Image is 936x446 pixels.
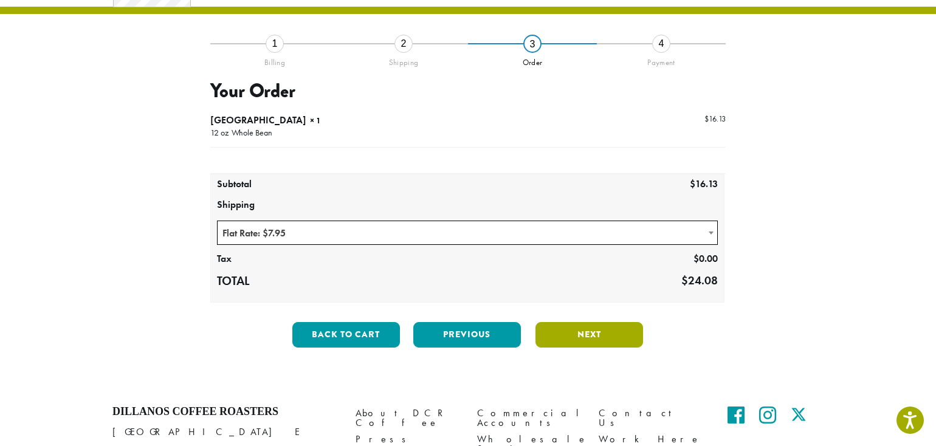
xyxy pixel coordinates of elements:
button: Back to cart [292,322,400,348]
strong: × 1 [310,115,321,126]
a: About DCR Coffee [356,405,459,431]
div: Order [468,53,597,67]
div: 4 [652,35,670,53]
p: Whole Bean [229,128,272,140]
th: Shipping [211,195,724,216]
th: Subtotal [211,174,314,195]
a: Commercial Accounts [477,405,580,431]
p: 12 oz [210,128,229,140]
bdi: 16.13 [704,114,726,124]
bdi: 16.13 [690,177,718,190]
th: Tax [211,249,314,270]
span: $ [681,273,688,288]
h4: Dillanos Coffee Roasters [112,405,337,419]
bdi: 24.08 [681,273,718,288]
div: 3 [523,35,542,53]
th: Total [211,270,314,293]
div: 2 [394,35,413,53]
bdi: 0.00 [693,252,718,265]
button: Next [535,322,643,348]
h3: Your Order [210,80,726,103]
div: Shipping [339,53,468,67]
span: [GEOGRAPHIC_DATA] [210,114,306,126]
span: $ [693,252,699,265]
span: $ [690,177,695,190]
span: $ [704,114,709,124]
a: Contact Us [599,405,702,431]
span: Flat Rate: $7.95 [218,221,717,245]
div: 1 [266,35,284,53]
button: Previous [413,322,521,348]
div: Billing [210,53,339,67]
div: Payment [597,53,726,67]
span: Flat Rate: $7.95 [217,221,718,245]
